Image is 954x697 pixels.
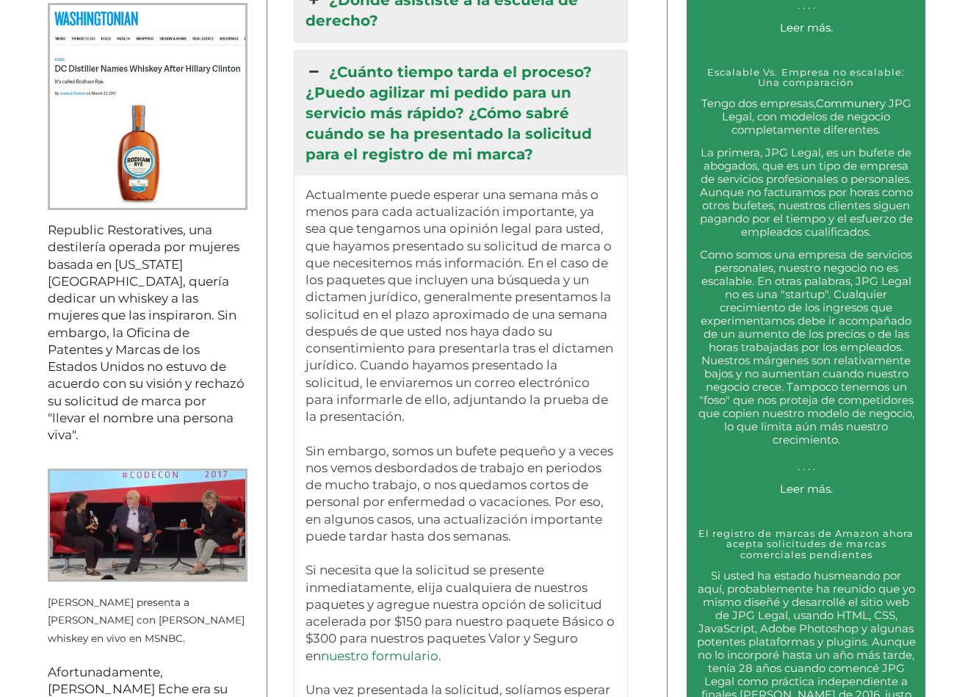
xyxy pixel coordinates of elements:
img: Captura de pantalla de Rodham Rye People [48,3,247,209]
p: Republic Restoratives, una destilería operada por mujeres basada en [US_STATE][GEOGRAPHIC_DATA], ... [48,222,247,444]
a: ¿Cuánto tiempo tarda el proceso? ¿Puedo agilizar mi pedido para un servicio más rápido? ¿Cómo sab... [294,51,627,176]
p: Tengo dos empresas, y JPG Legal, con modelos de negocio completamente diferentes. [696,97,916,137]
p: Como somos una empresa de servicios personales, nuestro negocio no es escalable. En otras palabra... [696,248,916,473]
a: Leer más. [780,482,833,496]
img: Kara Swisher presenta a Hillary Clinton con Rodham Rye en directo en MSNBC. [48,469,247,582]
a: Communer [816,96,880,110]
a: El registro de marcas de Amazon ahora acepta solicitudes de marcas comerciales pendientes [698,527,914,560]
small: [PERSON_NAME] presenta a [PERSON_NAME] con [PERSON_NAME] whiskey en vivo en MSNBC. [48,596,245,644]
a: nuestro formulario [321,649,438,663]
a: Escalable Vs. Empresa no escalable: Una comparación [707,66,905,88]
p: La primera, JPG Legal, es un bufete de abogados, que es un tipo de empresa de servicios profesion... [696,146,916,239]
a: Leer más. [780,21,833,35]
